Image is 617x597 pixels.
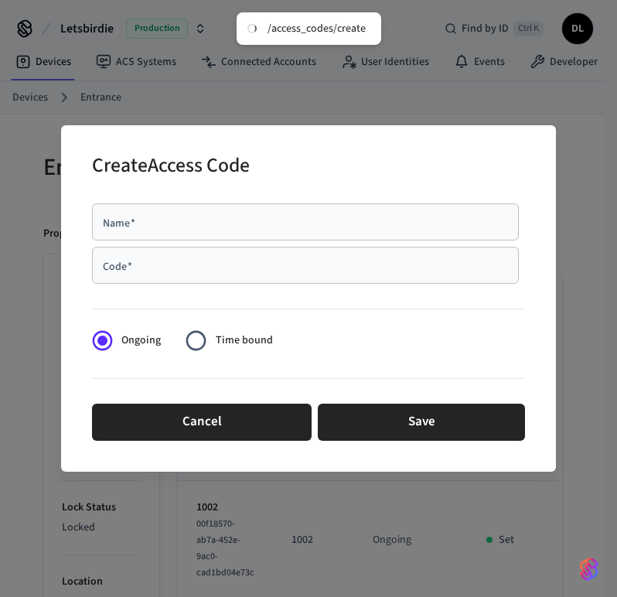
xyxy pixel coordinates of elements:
button: Cancel [92,404,312,441]
h2: Create Access Code [92,144,250,191]
button: Save [318,404,525,441]
span: Ongoing [121,333,161,349]
img: SeamLogoGradient.69752ec5.svg [580,557,598,582]
span: Time bound [216,333,273,349]
div: /access_codes/create [268,22,366,36]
